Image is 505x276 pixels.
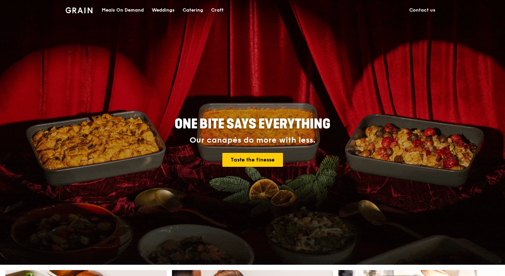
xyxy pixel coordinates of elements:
[66,7,92,13] img: Grain
[133,136,372,145] div: Our canapés do more with less.
[405,0,439,20] a: Contact us
[102,0,144,20] div: Meals On Demand
[211,0,224,20] div: Craft
[222,153,283,167] a: Taste the finesse
[183,0,203,20] div: Catering
[207,0,228,20] a: Craft
[148,0,179,20] a: Weddings
[179,0,207,20] a: Catering
[175,116,330,132] span: ONE BITE SAYS EVERYTHING
[152,0,175,20] div: Weddings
